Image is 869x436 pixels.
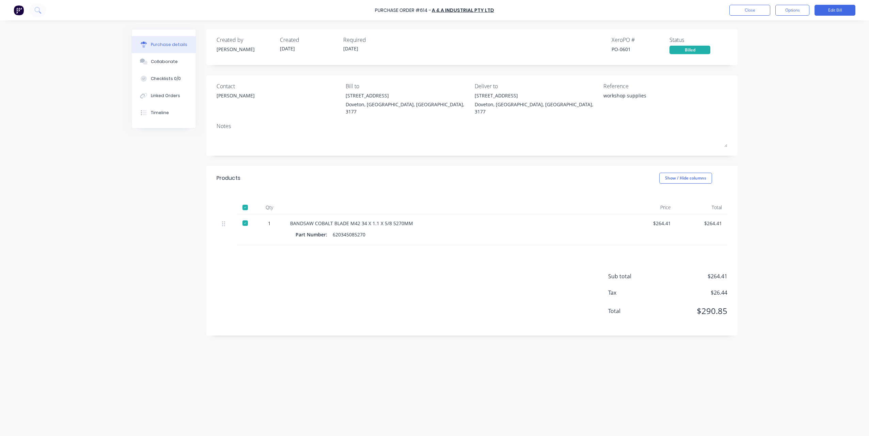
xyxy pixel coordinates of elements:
div: Status [669,36,727,44]
span: Tax [608,289,659,297]
div: Qty [254,201,285,214]
div: Billed [669,46,710,54]
div: BANDSAW COBALT BLADE M42 34 X 1.1 X 5/8 5270MM [290,220,620,227]
div: Linked Orders [151,93,180,99]
span: $264.41 [659,272,727,280]
span: Total [608,307,659,315]
span: $290.85 [659,305,727,317]
div: Doveton, [GEOGRAPHIC_DATA], [GEOGRAPHIC_DATA], 3177 [346,101,470,115]
div: Created by [217,36,274,44]
button: Timeline [132,104,196,121]
div: Reference [603,82,727,90]
div: Timeline [151,110,169,116]
span: $26.44 [659,289,727,297]
button: Close [729,5,770,16]
div: PO-0601 [612,46,669,53]
div: Purchase Order #614 - [375,7,431,14]
div: $264.41 [682,220,722,227]
div: Bill to [346,82,470,90]
button: Linked Orders [132,87,196,104]
img: Factory [14,5,24,15]
div: Doveton, [GEOGRAPHIC_DATA], [GEOGRAPHIC_DATA], 3177 [475,101,599,115]
div: Required [343,36,401,44]
span: Sub total [608,272,659,280]
div: Contact [217,82,341,90]
button: Show / Hide columns [659,173,712,184]
button: Purchase details [132,36,196,53]
div: Checklists 0/0 [151,76,181,82]
div: Notes [217,122,727,130]
button: Collaborate [132,53,196,70]
div: Total [676,201,727,214]
button: Edit Bill [815,5,855,16]
div: [STREET_ADDRESS] [475,92,599,99]
button: Options [775,5,809,16]
div: [PERSON_NAME] [217,46,274,53]
div: Purchase details [151,42,187,48]
div: 620345085270 [333,230,365,239]
div: Price [625,201,676,214]
div: 1 [259,220,279,227]
div: Xero PO # [612,36,669,44]
div: $264.41 [631,220,671,227]
div: [STREET_ADDRESS] [346,92,470,99]
div: Collaborate [151,59,178,65]
div: [PERSON_NAME] [217,92,255,99]
div: Part Number: [296,230,333,239]
button: Checklists 0/0 [132,70,196,87]
textarea: workshop supplies [603,92,689,107]
a: A & A Industrial Pty Ltd [432,7,494,14]
div: Products [217,174,240,182]
div: Deliver to [475,82,599,90]
div: Created [280,36,338,44]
